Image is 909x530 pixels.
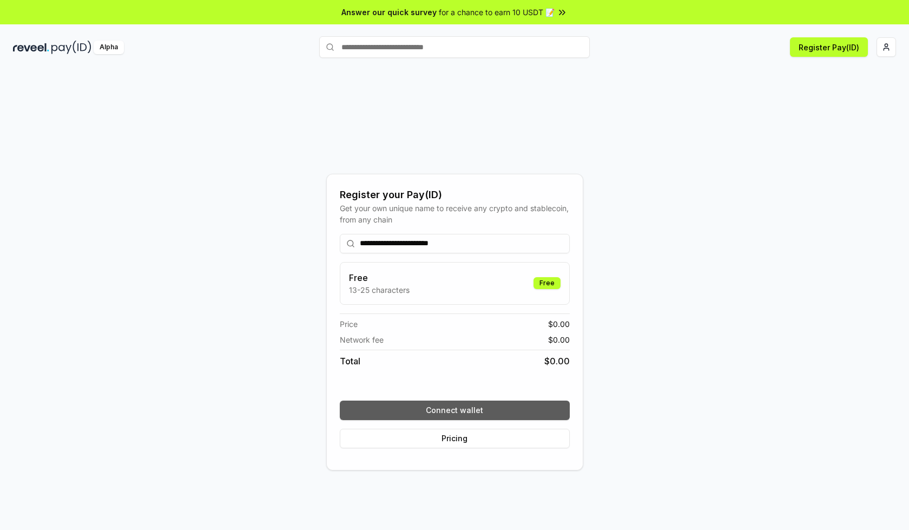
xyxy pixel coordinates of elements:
span: Price [340,318,358,330]
p: 13-25 characters [349,284,410,296]
button: Pricing [340,429,570,448]
span: for a chance to earn 10 USDT 📝 [439,6,555,18]
button: Register Pay(ID) [790,37,868,57]
h3: Free [349,271,410,284]
img: pay_id [51,41,91,54]
span: Total [340,355,360,368]
div: Alpha [94,41,124,54]
span: $ 0.00 [548,334,570,345]
span: Network fee [340,334,384,345]
div: Free [533,277,561,289]
div: Register your Pay(ID) [340,187,570,202]
img: reveel_dark [13,41,49,54]
span: Answer our quick survey [341,6,437,18]
span: $ 0.00 [548,318,570,330]
button: Connect wallet [340,401,570,420]
span: $ 0.00 [544,355,570,368]
div: Get your own unique name to receive any crypto and stablecoin, from any chain [340,202,570,225]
